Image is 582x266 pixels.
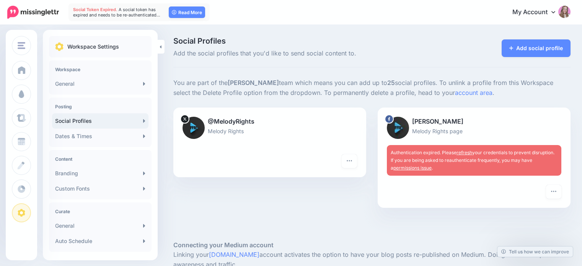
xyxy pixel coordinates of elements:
p: You are part of the team which means you can add up to social profiles. To unlink a profile from ... [173,78,571,98]
a: [DOMAIN_NAME] [209,251,259,258]
img: H9FbAAax-87130.jpg [183,117,205,139]
a: Tell us how we can improve [497,246,573,257]
span: A social token has expired and needs to be re-authenticated… [73,7,160,18]
h5: Connecting your Medium account [173,240,571,250]
a: Branding [52,166,148,181]
img: menu.png [18,42,25,49]
a: General [52,76,148,91]
h4: Content [55,156,145,162]
p: Melody Rights [183,127,357,135]
a: account area [455,89,492,96]
img: Missinglettr [7,6,59,19]
a: Auto Schedule [52,233,148,249]
p: [PERSON_NAME] [387,117,561,127]
h4: Curate [55,209,145,214]
b: [PERSON_NAME] [228,79,279,86]
span: Add the social profiles that you'd like to send social content to. [173,49,434,59]
p: @MelodyRights [183,117,357,127]
h4: Workspace [55,67,145,72]
a: Social Profiles [52,113,148,129]
a: permissions issue [393,165,432,171]
b: 25 [387,79,395,86]
p: Workspace Settings [67,42,119,51]
span: Social Profiles [173,37,434,45]
a: Dates & Times [52,129,148,144]
img: settings.png [55,42,64,51]
a: Custom Fonts [52,181,148,196]
a: General [52,218,148,233]
a: refresh [456,150,472,155]
a: Add social profile [502,39,571,57]
img: 428469279_10161640041757238_4136133980118116410_n-bsa151094.jpg [387,117,409,139]
span: Social Token Expired. [73,7,117,12]
a: My Account [505,3,571,22]
a: Read More [169,7,205,18]
span: Authentication expired. Please your credentials to prevent disruption. If you are being asked to ... [391,150,554,171]
h4: Posting [55,104,145,109]
p: Melody Rights page [387,127,561,135]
